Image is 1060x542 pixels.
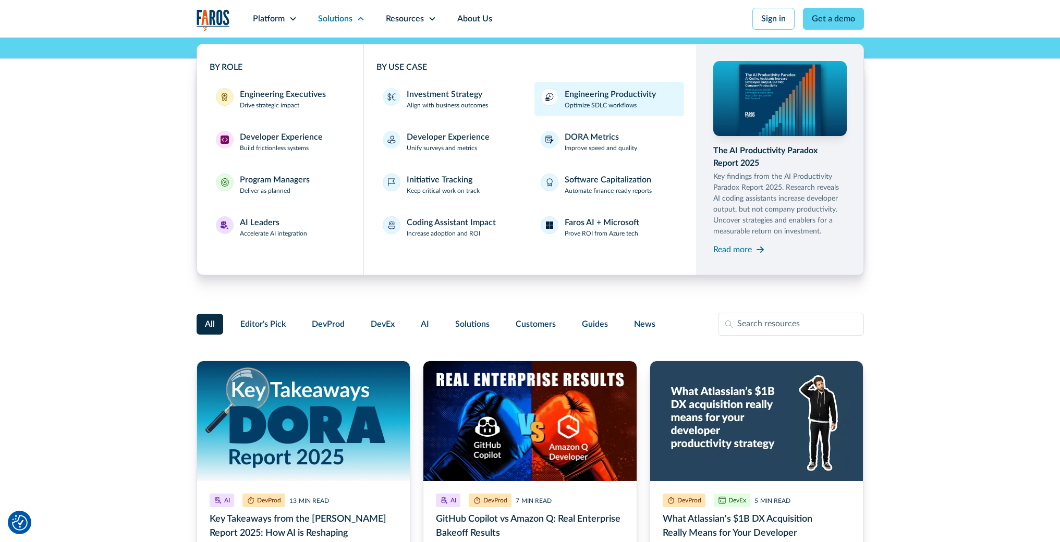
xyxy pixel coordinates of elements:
[407,186,480,195] p: Keep critical work on track
[240,186,290,195] p: Deliver as planned
[565,216,639,229] div: Faros AI + Microsoft
[407,101,488,110] p: Align with business outcomes
[376,210,526,244] a: Coding Assistant ImpactIncrease adoption and ROI
[210,167,351,202] a: Program ManagersProgram ManagersDeliver as planned
[240,143,309,153] p: Build frictionless systems
[565,88,656,101] div: Engineering Productivity
[407,131,490,143] div: Developer Experience
[376,61,684,73] div: BY USE CASE
[634,318,655,330] span: News
[650,361,863,481] img: Developer scratching his head on a blue background
[718,313,864,336] input: Search resources
[534,210,684,244] a: Faros AI + MicrosoftProve ROI from Azure tech
[803,8,864,30] a: Get a demo
[253,13,285,25] div: Platform
[210,125,351,159] a: Developer ExperienceDeveloper ExperienceBuild frictionless systems
[565,143,637,153] p: Improve speed and quality
[407,174,472,186] div: Initiative Tracking
[565,131,619,143] div: DORA Metrics
[713,243,752,256] div: Read more
[407,88,482,101] div: Investment Strategy
[407,216,496,229] div: Coding Assistant Impact
[318,13,352,25] div: Solutions
[197,9,230,31] a: home
[376,125,526,159] a: Developer ExperienceUnify surveys and metrics
[12,515,28,531] button: Cookie Settings
[752,8,795,30] a: Sign in
[407,229,480,238] p: Increase adoption and ROI
[565,186,652,195] p: Automate finance-ready reports
[210,61,351,73] div: BY ROLE
[197,313,864,336] form: Filter Form
[197,9,230,31] img: Logo of the analytics and reporting company Faros.
[423,361,637,481] img: Illustration of a boxing match of GitHub Copilot vs. Amazon Q. with real enterprise results.
[421,318,429,330] span: AI
[455,318,490,330] span: Solutions
[240,174,310,186] div: Program Managers
[534,82,684,116] a: Engineering ProductivityOptimize SDLC workflows
[240,88,326,101] div: Engineering Executives
[221,93,229,101] img: Engineering Executives
[565,174,651,186] div: Software Capitalization
[12,515,28,531] img: Revisit consent button
[221,135,229,144] img: Developer Experience
[240,101,299,110] p: Drive strategic impact
[210,82,351,116] a: Engineering ExecutivesEngineering ExecutivesDrive strategic impact
[582,318,608,330] span: Guides
[407,143,477,153] p: Unify surveys and metrics
[205,318,215,330] span: All
[376,167,526,202] a: Initiative TrackingKeep critical work on track
[240,131,323,143] div: Developer Experience
[240,216,279,229] div: AI Leaders
[713,171,847,237] p: Key findings from the AI Productivity Paradox Report 2025. Research reveals AI coding assistants ...
[312,318,345,330] span: DevProd
[565,229,638,238] p: Prove ROI from Azure tech
[376,82,526,116] a: Investment StrategyAlign with business outcomes
[221,178,229,187] img: Program Managers
[565,101,637,110] p: Optimize SDLC workflows
[221,221,229,229] img: AI Leaders
[713,61,847,258] a: The AI Productivity Paradox Report 2025Key findings from the AI Productivity Paradox Report 2025....
[240,318,286,330] span: Editor's Pick
[210,210,351,244] a: AI LeadersAI LeadersAccelerate AI integration
[197,361,410,481] img: Key takeaways from the DORA Report 2025
[197,38,864,275] nav: Solutions
[371,318,395,330] span: DevEx
[240,229,307,238] p: Accelerate AI integration
[534,167,684,202] a: Software CapitalizationAutomate finance-ready reports
[386,13,424,25] div: Resources
[516,318,556,330] span: Customers
[713,144,847,169] div: The AI Productivity Paradox Report 2025
[534,125,684,159] a: DORA MetricsImprove speed and quality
